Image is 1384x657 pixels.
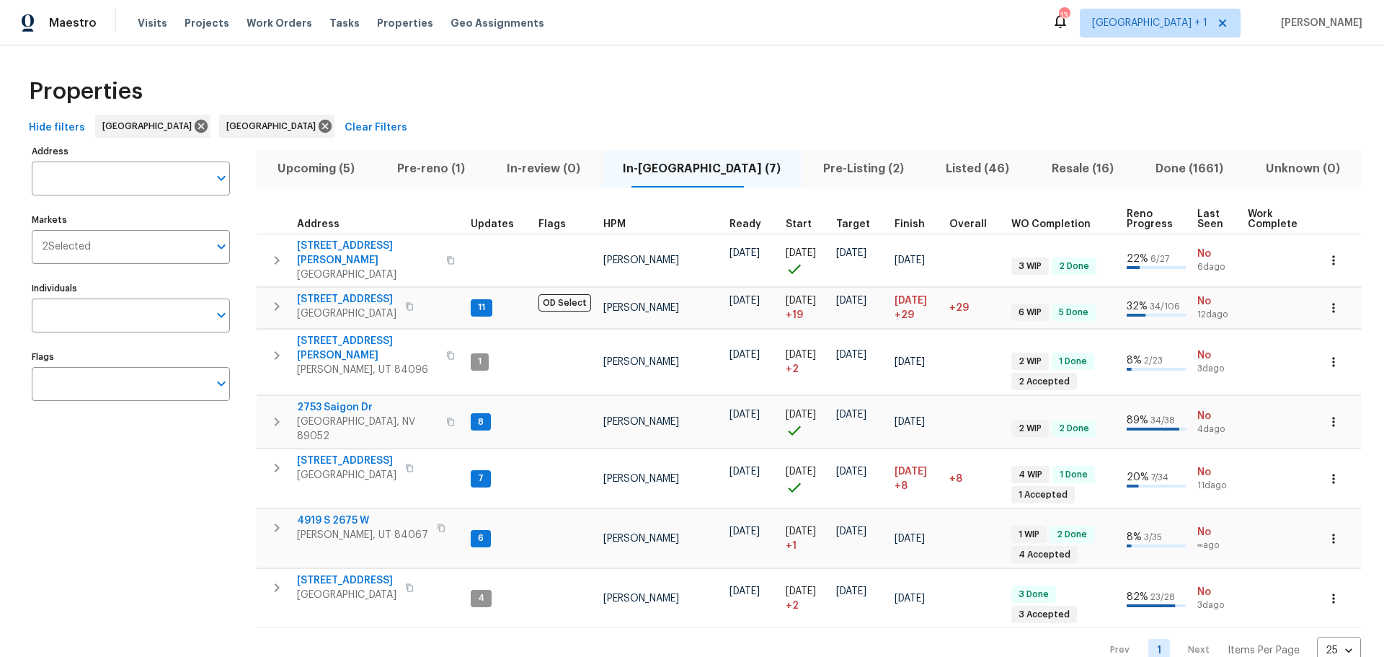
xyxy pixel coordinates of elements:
span: 2 Done [1053,260,1095,273]
span: 20 % [1127,472,1149,482]
span: [DATE] [786,526,816,537]
span: 89 % [1127,415,1148,425]
span: Ready [729,219,761,229]
span: No [1197,409,1236,423]
span: 6d ago [1197,261,1236,273]
td: Project started on time [780,396,830,449]
span: Finish [895,219,925,229]
span: [DATE] [895,255,925,265]
td: Project started 2 days late [780,569,830,628]
span: 7 [472,472,489,485]
span: [PERSON_NAME] [603,534,679,544]
span: Reno Progress [1127,209,1173,229]
td: Project started 2 days late [780,329,830,395]
span: [GEOGRAPHIC_DATA] [297,588,396,602]
span: Work Orders [247,16,312,30]
span: 82 % [1127,592,1148,602]
span: 1 Done [1053,356,1093,368]
span: [DATE] [786,296,816,306]
span: [DATE] [729,586,760,596]
span: 6 [472,532,489,544]
td: Project started 1 days late [780,509,830,568]
span: No [1197,348,1236,363]
span: 6 / 27 [1150,255,1169,263]
span: + 2 [786,362,799,376]
span: 3 Accepted [1013,609,1075,621]
div: Target renovation project end date [836,219,883,229]
span: [DATE] [786,586,816,596]
span: +29 [895,308,914,322]
label: Individuals [32,284,230,293]
span: [DATE] [836,248,866,258]
span: 3 / 35 [1144,533,1162,542]
span: [DATE] [786,248,816,258]
span: Listed (46) [933,159,1022,179]
div: Projected renovation finish date [895,219,938,229]
span: Work Complete [1248,209,1297,229]
span: 34 / 106 [1150,302,1180,311]
span: Unknown (0) [1254,159,1353,179]
span: [DATE] [786,467,816,477]
span: [DATE] [786,410,816,420]
span: Overall [949,219,987,229]
span: [GEOGRAPHIC_DATA] + 1 [1092,16,1207,30]
td: Project started on time [780,449,830,508]
span: Hide filters [29,119,85,137]
span: Last Seen [1197,209,1223,229]
span: 4d ago [1197,423,1236,436]
span: Clear Filters [345,119,407,137]
span: 2 Selected [42,241,91,253]
span: 3 Done [1013,588,1055,601]
td: Project started on time [780,234,830,286]
span: [PERSON_NAME] [603,303,679,313]
span: In-[GEOGRAPHIC_DATA] (7) [611,159,794,179]
span: [DATE] [729,467,760,477]
span: 2 Accepted [1013,376,1075,388]
span: [STREET_ADDRESS] [297,573,396,588]
span: [PERSON_NAME], UT 84096 [297,363,438,377]
span: [DATE] [836,526,866,537]
label: Markets [32,216,230,224]
span: Tasks [329,18,360,28]
span: 32 % [1127,301,1148,312]
span: No [1197,525,1236,539]
span: 3d ago [1197,363,1236,375]
span: [PERSON_NAME] [603,594,679,604]
span: [DATE] [836,586,866,596]
span: [GEOGRAPHIC_DATA] [297,268,438,282]
span: [GEOGRAPHIC_DATA], NV 89052 [297,415,438,444]
span: 2 WIP [1013,423,1047,435]
span: [DATE] [729,296,760,306]
span: Projects [185,16,229,30]
div: [GEOGRAPHIC_DATA] [95,115,210,138]
span: 1 Accepted [1013,489,1073,501]
span: 2 WIP [1013,356,1047,368]
span: 6 WIP [1013,307,1047,319]
span: 1 WIP [1013,529,1045,541]
span: No [1197,294,1236,309]
div: Days past target finish date [949,219,1000,229]
span: [DATE] [895,594,925,604]
span: 23 / 28 [1150,593,1175,601]
span: [DATE] [836,467,866,477]
span: [DATE] [729,350,760,360]
span: [STREET_ADDRESS][PERSON_NAME] [297,334,438,363]
span: 8 % [1127,356,1142,366]
span: WO Completion [1011,219,1091,229]
button: Hide filters [23,115,91,141]
span: [PERSON_NAME] [603,255,679,265]
span: Upcoming (5) [265,159,368,179]
span: 1 [472,356,487,368]
div: [GEOGRAPHIC_DATA] [219,115,334,138]
span: [PERSON_NAME] [603,417,679,427]
span: [DATE] [836,410,866,420]
span: OD Select [538,294,591,312]
td: Scheduled to finish 29 day(s) late [889,287,944,328]
span: [DATE] [836,350,866,360]
span: [DATE] [729,248,760,258]
span: [STREET_ADDRESS][PERSON_NAME] [297,239,438,268]
span: HPM [603,219,626,229]
span: No [1197,465,1236,480]
span: Properties [29,84,143,99]
span: Resale (16) [1039,159,1126,179]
